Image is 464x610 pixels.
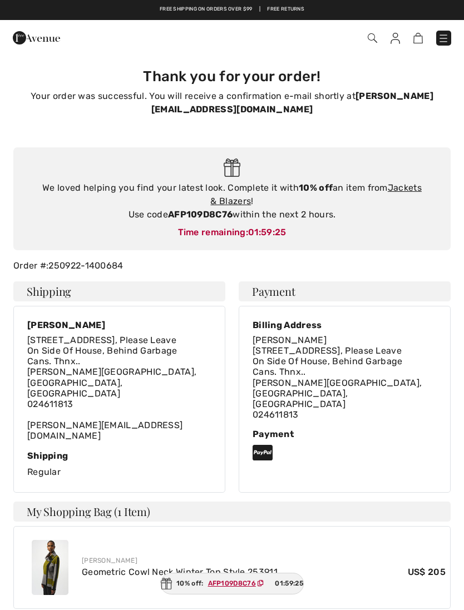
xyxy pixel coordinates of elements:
[239,281,451,301] h4: Payment
[27,450,211,479] div: Regular
[299,182,333,193] strong: 10% off
[368,33,377,43] img: Search
[160,573,304,594] div: 10% off:
[408,566,446,579] span: US$ 205
[24,181,440,221] div: We loved helping you find your latest look. Complete it with an item from ! Use code within the n...
[253,429,437,439] div: Payment
[253,409,299,420] a: 024611813
[391,33,400,44] img: My Info
[438,33,449,44] img: Menu
[208,579,256,587] ins: AFP109D8C76
[20,90,444,116] p: Your order was successful. You will receive a confirmation e-mail shortly at
[168,209,233,220] strong: AFP109D8C76
[13,281,225,301] h4: Shipping
[32,540,68,595] img: Geometric Cowl Neck Winter Top Style 253911
[413,33,423,43] img: Shopping Bag
[248,227,286,237] span: 01:59:25
[7,259,457,272] div: Order #:
[160,6,253,13] a: Free shipping on orders over $99
[161,578,172,589] img: Gift.svg
[48,260,123,271] a: 250922-1400684
[27,450,211,461] div: Shipping
[224,158,241,177] img: Gift.svg
[24,226,440,239] div: Time remaining:
[151,91,433,115] strong: [PERSON_NAME][EMAIL_ADDRESS][DOMAIN_NAME]
[27,399,73,409] a: 024611813
[13,32,60,42] a: 1ère Avenue
[27,335,196,409] span: [STREET_ADDRESS], Please Leave On Side Of House, Behind Garbage Cans. Thnx.. [PERSON_NAME][GEOGRA...
[13,502,451,522] h4: My Shopping Bag (1 Item)
[253,345,422,420] span: [STREET_ADDRESS], Please Leave On Side Of House, Behind Garbage Cans. Thnx.. [PERSON_NAME][GEOGRA...
[27,335,211,442] div: [PERSON_NAME][EMAIL_ADDRESS][DOMAIN_NAME]
[210,182,421,206] a: Jackets & Blazers
[20,68,444,85] h3: Thank you for your order!
[82,567,278,577] a: Geometric Cowl Neck Winter Top Style 253911
[253,320,437,330] div: Billing Address
[253,335,327,345] span: [PERSON_NAME]
[82,556,446,566] div: [PERSON_NAME]
[267,6,304,13] a: Free Returns
[27,320,211,330] div: [PERSON_NAME]
[275,578,303,588] span: 01:59:25
[259,6,260,13] span: |
[13,27,60,49] img: 1ère Avenue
